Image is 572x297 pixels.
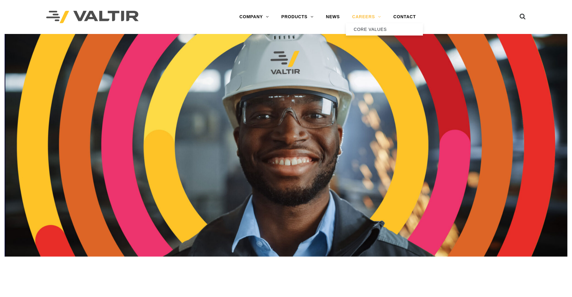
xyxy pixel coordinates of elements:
a: CAREERS [346,11,387,23]
a: COMPANY [233,11,275,23]
a: NEWS [320,11,346,23]
a: CORE VALUES [346,23,423,36]
img: Valtir [46,11,139,23]
a: CONTACT [387,11,422,23]
a: PRODUCTS [275,11,320,23]
img: Careers_Header [5,34,567,257]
